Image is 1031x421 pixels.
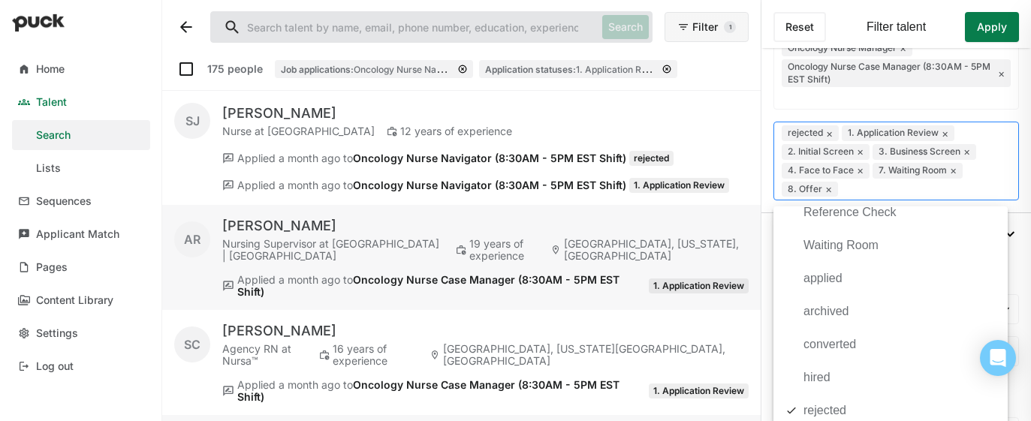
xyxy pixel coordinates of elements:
[803,338,856,351] div: converted
[788,61,995,86] span: Oncology Nurse Case Manager (8:30AM - 5PM EST Shift)
[950,164,957,176] button: ×
[980,340,1016,376] div: Open Intercom Messenger
[803,206,897,219] div: Reference Check
[36,96,67,109] div: Talent
[653,385,744,396] em: 1. Application Review
[998,68,1005,80] button: ×
[12,120,150,150] a: Search
[237,274,646,298] div: Applied a month ago to
[576,62,707,75] span: 1. Application Review, rejected
[564,238,749,262] div: [GEOGRAPHIC_DATA], [US_STATE], [GEOGRAPHIC_DATA]
[12,153,150,183] a: Lists
[485,64,576,75] span: Application statuses:
[826,128,833,140] button: ×
[36,63,65,76] div: Home
[12,87,150,117] a: Talent
[36,327,78,340] div: Settings
[207,63,263,75] div: 175 people
[185,115,200,127] div: SJ
[237,273,620,298] em: Oncology Nurse Case Manager (8:30AM - 5PM EST Shift)
[803,371,831,384] div: hired
[237,179,626,191] div: Applied a month ago to
[653,280,744,291] em: 1. Application Review
[942,128,948,140] button: ×
[900,42,906,54] button: ×
[184,338,200,350] div: SC
[222,238,444,262] div: Nursing Supervisor at [GEOGRAPHIC_DATA] | [GEOGRAPHIC_DATA]
[848,127,939,140] span: 1. Application Review
[443,343,749,367] div: [GEOGRAPHIC_DATA], [US_STATE][GEOGRAPHIC_DATA], [GEOGRAPHIC_DATA]
[634,179,725,191] em: 1. Application Review
[788,42,897,55] span: Oncology Nurse Manager
[803,239,879,252] div: Waiting Room
[879,146,960,158] span: 3. Business Screen
[963,146,970,158] button: ×
[879,164,947,177] span: 7. Waiting Room
[12,318,150,348] a: Settings
[36,195,92,208] div: Sequences
[803,404,846,417] div: rejected
[237,152,626,164] div: Applied a month ago to
[825,183,832,195] button: ×
[222,217,749,235] div: [PERSON_NAME]
[867,20,926,34] div: Filter talent
[36,162,61,175] div: Lists
[36,294,113,307] div: Content Library
[211,12,590,42] input: Search
[36,228,119,241] div: Applicant Match
[222,125,375,137] div: Nurse at [GEOGRAPHIC_DATA]
[12,54,150,84] a: Home
[222,343,307,367] div: Agency RN at Nursa™
[333,343,418,367] div: 16 years of experience
[788,183,822,196] span: 8. Offer
[184,233,200,245] div: AR
[803,305,849,318] div: archived
[773,12,826,42] button: Reset
[400,125,512,137] div: 12 years of experience
[788,164,854,177] span: 4. Face to Face
[469,238,539,262] div: 19 years of experience
[36,360,74,373] div: Log out
[634,152,669,164] em: rejected
[36,261,68,274] div: Pages
[353,152,626,164] em: Oncology Nurse Navigator (8:30AM - 5PM EST Shift)
[857,164,864,176] button: ×
[222,104,512,122] div: [PERSON_NAME]
[965,12,1019,42] button: Apply
[788,146,854,158] span: 2. Initial Screen
[12,285,150,315] a: Content Library
[237,378,620,403] em: Oncology Nurse Case Manager (8:30AM - 5PM EST Shift)
[281,64,354,75] span: Job applications:
[12,252,150,282] a: Pages
[12,186,150,216] a: Sequences
[665,12,749,42] button: Filter
[857,146,864,158] button: ×
[353,179,626,191] em: Oncology Nurse Navigator (8:30AM - 5PM EST Shift)
[222,322,749,340] div: [PERSON_NAME]
[803,272,843,285] div: applied
[36,129,71,142] div: Search
[12,219,150,249] a: Applicant Match
[237,379,646,403] div: Applied a month ago to
[788,127,823,140] span: rejected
